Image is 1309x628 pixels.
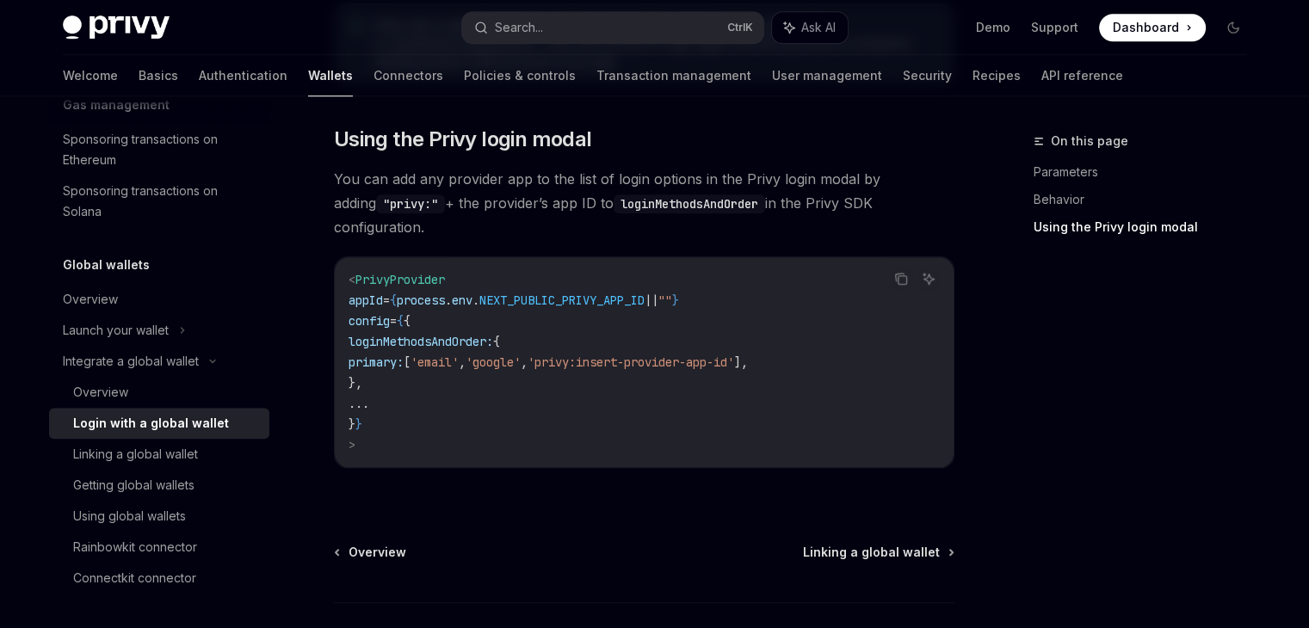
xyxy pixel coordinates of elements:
button: Ask AI [917,268,940,290]
a: Authentication [199,55,287,96]
a: Overview [49,377,269,408]
span: 'privy:insert-provider-app-id' [528,354,734,370]
span: || [645,292,658,308]
span: NEXT_PUBLIC_PRIVY_APP_ID [479,292,645,308]
div: Rainbowkit connector [73,537,197,557]
a: Parameters [1034,158,1261,186]
a: Using global wallets [49,501,269,532]
div: Integrate a global wallet [63,351,199,372]
span: primary: [349,354,404,370]
div: Search... [495,17,543,38]
a: Dashboard [1099,14,1206,41]
button: Search...CtrlK [462,12,763,43]
span: PrivyProvider [355,272,445,287]
button: Toggle dark mode [1219,14,1247,41]
span: env [452,292,472,308]
span: ... [349,396,369,411]
a: Support [1031,19,1078,36]
span: On this page [1051,131,1128,151]
a: Sponsoring transactions on Solana [49,175,269,227]
img: dark logo [63,15,170,40]
div: Connectkit connector [73,568,196,588]
a: Getting global wallets [49,470,269,501]
span: . [472,292,479,308]
code: loginMethodsAndOrder [614,194,765,213]
a: Sponsoring transactions on Ethereum [49,124,269,175]
span: Ask AI [801,19,836,36]
span: Linking a global wallet [803,544,940,561]
a: Connectors [374,55,443,96]
div: Linking a global wallet [73,444,198,465]
a: API reference [1041,55,1123,96]
span: { [493,334,500,349]
a: Policies & controls [464,55,576,96]
span: }, [349,375,362,391]
span: 'google' [466,354,521,370]
div: Using global wallets [73,506,186,526]
span: , [521,354,528,370]
a: Rainbowkit connector [49,532,269,563]
span: } [672,292,679,308]
span: , [459,354,466,370]
span: { [397,313,404,329]
div: Getting global wallets [73,475,194,496]
a: Behavior [1034,186,1261,213]
div: Overview [73,382,128,403]
button: Copy the contents from the code block [890,268,912,290]
a: Welcome [63,55,118,96]
span: "" [658,292,672,308]
span: config [349,313,390,329]
code: "privy:" [376,194,445,213]
span: You can add any provider app to the list of login options in the Privy login modal by adding + th... [334,167,954,239]
span: appId [349,292,383,308]
span: loginMethodsAndOrder: [349,334,493,349]
a: Using the Privy login modal [1034,213,1261,241]
a: Linking a global wallet [49,439,269,470]
span: < [349,272,355,287]
span: } [355,416,362,432]
span: = [383,292,390,308]
span: { [390,292,397,308]
span: Dashboard [1113,19,1179,36]
span: [ [404,354,411,370]
span: . [445,292,452,308]
div: Launch your wallet [63,320,169,341]
span: Using the Privy login modal [334,126,592,153]
a: Connectkit connector [49,563,269,594]
span: } [349,416,355,432]
span: Ctrl K [727,21,753,34]
span: = [390,313,397,329]
a: User management [772,55,882,96]
button: Ask AI [772,12,848,43]
span: Overview [349,544,406,561]
a: Overview [336,544,406,561]
a: Recipes [972,55,1021,96]
a: Security [903,55,952,96]
a: Wallets [308,55,353,96]
a: Login with a global wallet [49,408,269,439]
h5: Global wallets [63,255,150,275]
div: Sponsoring transactions on Solana [63,181,259,222]
a: Demo [976,19,1010,36]
div: Overview [63,289,118,310]
a: Basics [139,55,178,96]
span: 'email' [411,354,459,370]
div: Login with a global wallet [73,413,229,434]
a: Linking a global wallet [803,544,953,561]
div: Sponsoring transactions on Ethereum [63,129,259,170]
a: Transaction management [596,55,751,96]
span: { [404,313,411,329]
span: process [397,292,445,308]
a: Overview [49,284,269,315]
span: > [349,437,355,453]
span: ], [734,354,748,370]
